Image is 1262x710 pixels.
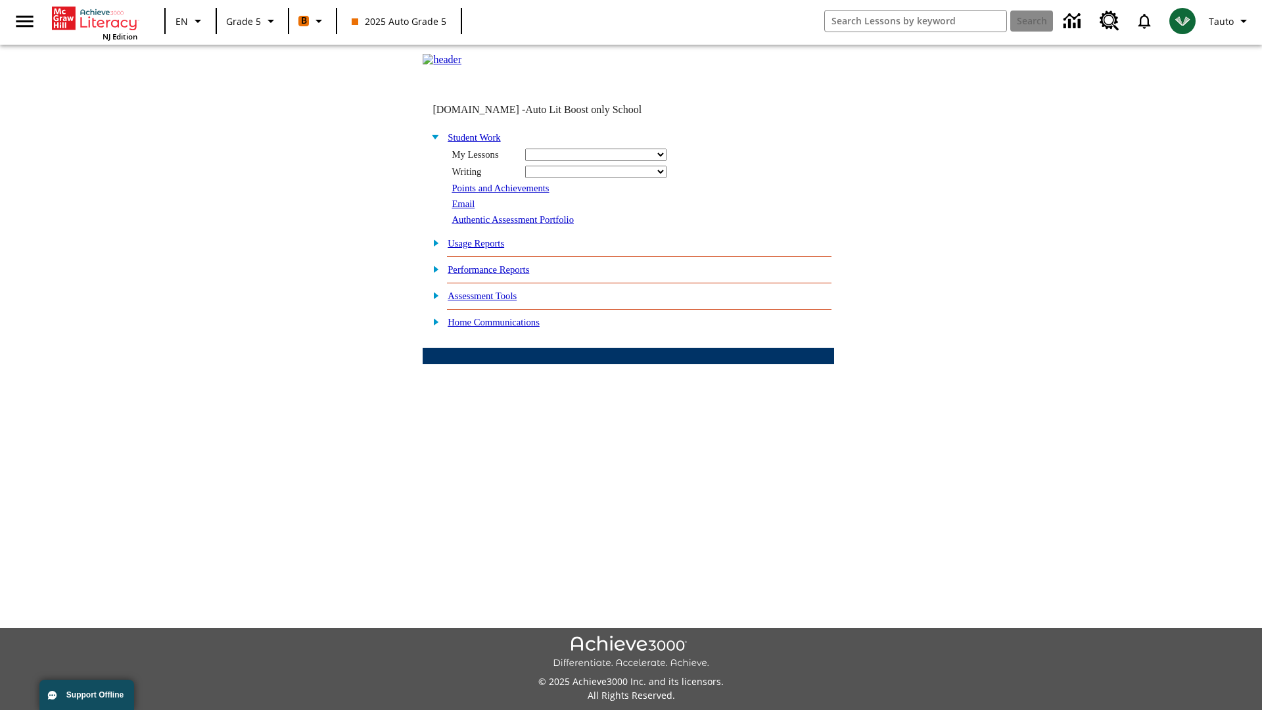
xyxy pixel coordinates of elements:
a: Usage Reports [448,238,504,248]
img: header [423,54,461,66]
img: minus.gif [426,131,440,143]
a: Home Communications [448,317,540,327]
span: 2025 Auto Grade 5 [352,14,446,28]
a: Performance Reports [448,264,529,275]
a: Points and Achievements [452,183,549,193]
img: avatar image [1169,8,1196,34]
img: plus.gif [426,289,440,301]
div: My Lessons [452,149,517,160]
button: Support Offline [39,680,134,710]
div: Home [52,4,137,41]
span: B [301,12,307,29]
button: Profile/Settings [1204,9,1257,33]
span: EN [175,14,188,28]
img: plus.gif [426,263,440,275]
button: Language: EN, Select a language [170,9,212,33]
img: Achieve3000 Differentiate Accelerate Achieve [553,636,709,669]
span: Support Offline [66,690,124,699]
td: [DOMAIN_NAME] - [432,104,674,116]
nobr: Auto Lit Boost only School [525,104,642,115]
span: Grade 5 [226,14,261,28]
a: Resource Center, Will open in new tab [1092,3,1127,39]
div: Writing [452,166,517,177]
a: Assessment Tools [448,291,517,301]
a: Student Work [448,132,500,143]
a: Email [452,199,475,209]
span: NJ Edition [103,32,137,41]
button: Select a new avatar [1161,4,1204,38]
button: Boost Class color is orange. Change class color [293,9,332,33]
img: plus.gif [426,316,440,327]
img: plus.gif [426,237,440,248]
a: Notifications [1127,4,1161,38]
button: Grade: Grade 5, Select a grade [221,9,284,33]
input: search field [825,11,1006,32]
button: Open side menu [5,2,44,41]
span: Tauto [1209,14,1234,28]
a: Data Center [1056,3,1092,39]
a: Authentic Assessment Portfolio [452,214,574,225]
